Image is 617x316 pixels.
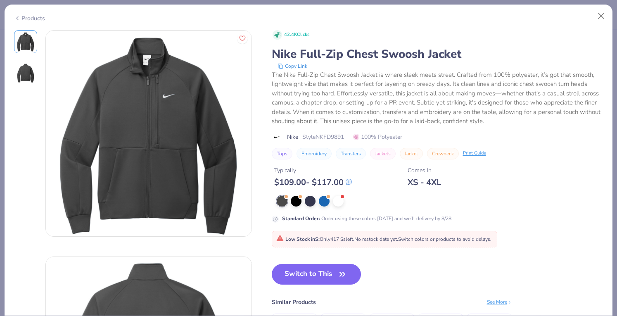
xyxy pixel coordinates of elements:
div: Print Guide [463,150,486,157]
div: Products [14,14,45,23]
span: No restock date yet. [354,236,398,242]
div: Nike Full-Zip Chest Swoosh Jacket [272,46,603,62]
div: XS - 4XL [408,177,441,188]
div: Comes In [408,166,441,175]
img: Front [16,32,36,52]
img: Back [16,63,36,83]
button: Jacket [400,148,423,159]
button: Close [593,8,609,24]
span: 42.4K Clicks [284,31,309,38]
button: Crewneck [427,148,459,159]
img: Front [46,31,252,236]
div: Typically [274,166,352,175]
button: Transfers [336,148,366,159]
button: Like [237,33,248,44]
div: Order using these colors [DATE] and we’ll delivery by 8/28. [282,215,453,222]
span: 100% Polyester [353,133,402,141]
strong: Standard Order : [282,215,320,222]
div: $ 109.00 - $ 117.00 [274,177,352,188]
span: Only 417 Ss left. Switch colors or products to avoid delays. [276,236,491,242]
div: Similar Products [272,298,316,306]
button: Tops [272,148,292,159]
span: Nike [287,133,298,141]
div: The Nike Full-Zip Chest Swoosh Jacket is where sleek meets street. Crafted from 100% polyester, i... [272,70,603,126]
button: Embroidery [297,148,332,159]
span: Style NKFD9891 [302,133,344,141]
button: Jackets [370,148,396,159]
button: copy to clipboard [275,62,310,70]
button: Switch to This [272,264,361,285]
strong: Low Stock in S : [285,236,320,242]
img: brand logo [272,134,283,140]
div: See More [487,298,512,306]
